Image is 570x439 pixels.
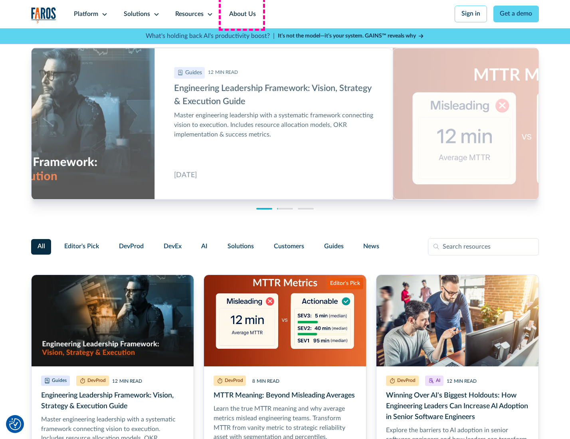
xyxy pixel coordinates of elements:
span: News [363,242,379,251]
div: Resources [175,10,204,19]
div: Platform [74,10,98,19]
span: All [38,242,45,251]
span: DevProd [119,242,144,251]
img: Illustration of misleading vs. actionable MTTR metrics [204,275,366,366]
img: two male senior software developers looking at computer screens in a busy office [376,275,538,366]
a: Sign in [455,6,487,22]
a: It’s not the model—it’s your system. GAINS™ reveals why [278,32,425,40]
input: Search resources [428,238,539,256]
span: Customers [274,242,304,251]
div: Solutions [124,10,150,19]
span: Editor's Pick [64,242,99,251]
a: Get a demo [493,6,539,22]
form: Filter Form [31,238,539,256]
a: home [31,7,57,24]
p: What's holding back AI's productivity boost? | [146,32,275,41]
img: Revisit consent button [9,418,21,430]
span: DevEx [164,242,182,251]
button: Cookie Settings [9,418,21,430]
span: Guides [324,242,344,251]
img: Realistic image of an engineering leader at work [32,275,194,366]
span: Solutions [228,242,254,251]
img: Logo of the analytics and reporting company Faros. [31,7,57,24]
span: AI [201,242,208,251]
strong: It’s not the model—it’s your system. GAINS™ reveals why [278,33,416,39]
